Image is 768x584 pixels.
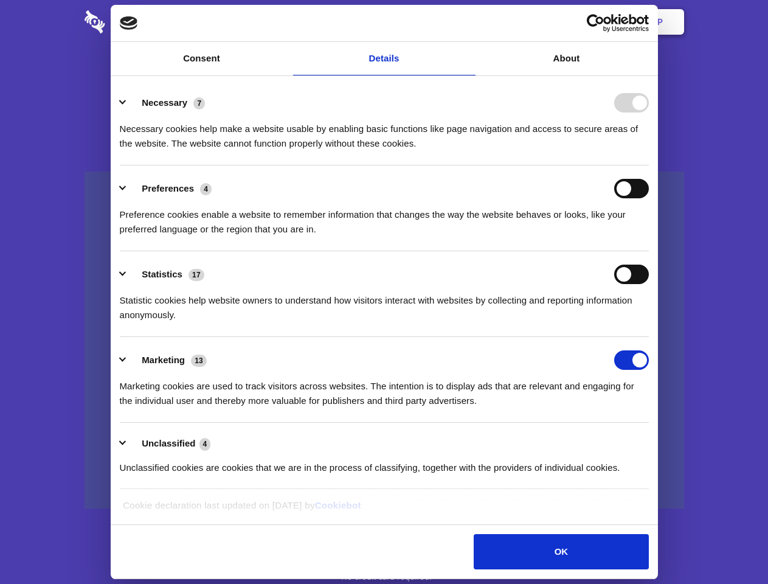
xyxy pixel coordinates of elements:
div: Marketing cookies are used to track visitors across websites. The intention is to display ads tha... [120,370,649,408]
span: 4 [200,183,212,195]
span: 17 [189,269,204,281]
h1: Eliminate Slack Data Loss. [85,55,684,99]
span: 13 [191,355,207,367]
button: Marketing (13) [120,350,215,370]
a: Wistia video thumbnail [85,172,684,509]
span: 7 [193,97,205,109]
button: Necessary (7) [120,93,213,113]
div: Cookie declaration last updated on [DATE] by [114,498,654,522]
button: OK [474,534,648,569]
iframe: Drift Widget Chat Controller [707,523,753,569]
a: About [476,42,658,75]
a: Login [552,3,604,41]
img: logo [120,16,138,30]
h4: Auto-redaction of sensitive data, encrypted data sharing and self-destructing private chats. Shar... [85,111,684,151]
a: Pricing [357,3,410,41]
a: Cookiebot [315,500,361,510]
img: logo-wordmark-white-trans-d4663122ce5f474addd5e946df7df03e33cb6a1c49d2221995e7729f52c070b2.svg [85,10,189,33]
a: Usercentrics Cookiebot - opens in a new window [542,14,649,32]
span: 4 [199,438,211,450]
label: Marketing [142,355,185,365]
div: Unclassified cookies are cookies that we are in the process of classifying, together with the pro... [120,451,649,475]
label: Necessary [142,97,187,108]
a: Consent [111,42,293,75]
a: Details [293,42,476,75]
label: Statistics [142,269,182,279]
div: Preference cookies enable a website to remember information that changes the way the website beha... [120,198,649,237]
a: Contact [493,3,549,41]
label: Preferences [142,183,194,193]
button: Statistics (17) [120,265,212,284]
button: Unclassified (4) [120,436,218,451]
div: Statistic cookies help website owners to understand how visitors interact with websites by collec... [120,284,649,322]
button: Preferences (4) [120,179,220,198]
div: Necessary cookies help make a website usable by enabling basic functions like page navigation and... [120,113,649,151]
